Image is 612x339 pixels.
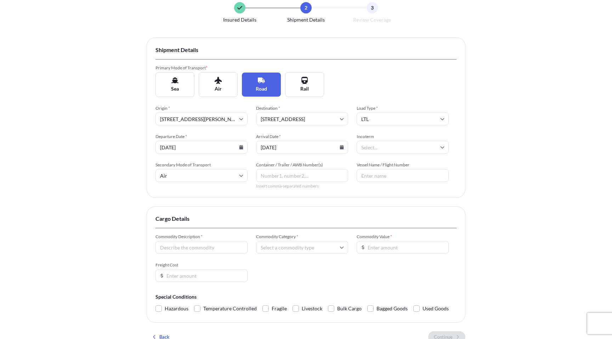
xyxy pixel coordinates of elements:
[155,269,248,282] input: Enter amount
[256,162,348,168] span: Container / Trailer / AWB Number(s)
[199,72,238,97] button: Air
[353,16,391,23] span: Review Coverage
[242,73,281,97] button: Road
[155,113,248,125] input: Origin address
[305,4,307,11] span: 2
[272,303,287,314] span: Fragile
[300,85,309,92] span: Rail
[357,134,449,139] span: Incoterm
[337,303,362,314] span: Bulk Cargo
[155,141,248,154] input: MM/DD/YYYY
[155,105,248,111] span: Origin
[423,303,449,314] span: Used Goods
[285,72,324,97] button: Rail
[357,162,449,168] span: Vessel Name / Flight Number
[155,241,248,254] input: Describe the commodity
[155,162,248,168] span: Secondary Mode of Transport
[223,16,256,23] span: Insured Details
[357,141,449,154] input: Select...
[256,113,348,125] input: Destination address
[256,183,348,189] span: Insert comma-separated numbers
[256,241,348,254] input: Select a commodity type
[357,234,449,240] span: Commodity Value
[256,234,348,240] span: Commodity Category
[357,241,449,254] input: Enter amount
[155,215,457,222] span: Cargo Details
[376,303,408,314] span: Bagged Goods
[371,4,374,11] span: 3
[256,134,348,139] span: Arrival Date
[171,85,179,92] span: Sea
[357,169,449,182] input: Enter name
[357,113,449,125] input: Select...
[256,85,267,92] span: Road
[203,303,257,314] span: Temperature Controlled
[155,234,248,240] span: Commodity Description
[165,303,188,314] span: Hazardous
[155,262,248,268] span: Freight Cost
[357,105,449,111] span: Load Type
[155,65,248,71] span: Primary Mode of Transport
[302,303,322,314] span: Livestock
[215,85,222,92] span: Air
[256,141,348,154] input: MM/DD/YYYY
[155,293,457,300] span: Special Conditions
[256,105,348,111] span: Destination
[287,16,325,23] span: Shipment Details
[155,169,248,182] input: Select if applicable...
[155,72,194,97] button: Sea
[256,169,348,182] input: Number1, number2,...
[155,46,457,53] span: Shipment Details
[155,134,248,139] span: Departure Date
